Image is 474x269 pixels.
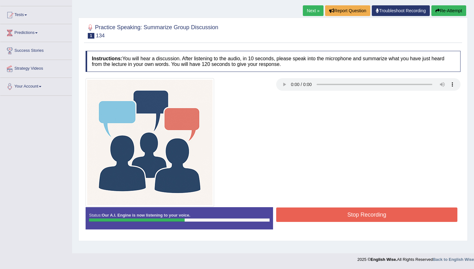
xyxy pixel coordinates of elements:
[92,56,122,61] b: Instructions:
[357,253,474,262] div: 2025 © All Rights Reserved
[0,24,72,40] a: Predictions
[0,60,72,76] a: Strategy Videos
[0,78,72,94] a: Your Account
[276,207,457,222] button: Stop Recording
[371,257,397,262] strong: English Wise.
[86,23,218,39] h2: Practice Speaking: Summarize Group Discussion
[372,5,430,16] a: Troubleshoot Recording
[0,6,72,22] a: Tests
[102,213,190,218] strong: Our A.I. Engine is now listening to your voice.
[0,42,72,58] a: Success Stories
[325,5,370,16] button: Report Question
[96,33,105,39] small: 134
[86,207,273,229] div: Status:
[303,5,324,16] a: Next »
[88,33,94,39] span: 1
[431,5,466,16] button: Re-Attempt
[433,257,474,262] a: Back to English Wise
[86,51,461,72] h4: You will hear a discussion. After listening to the audio, in 10 seconds, please speak into the mi...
